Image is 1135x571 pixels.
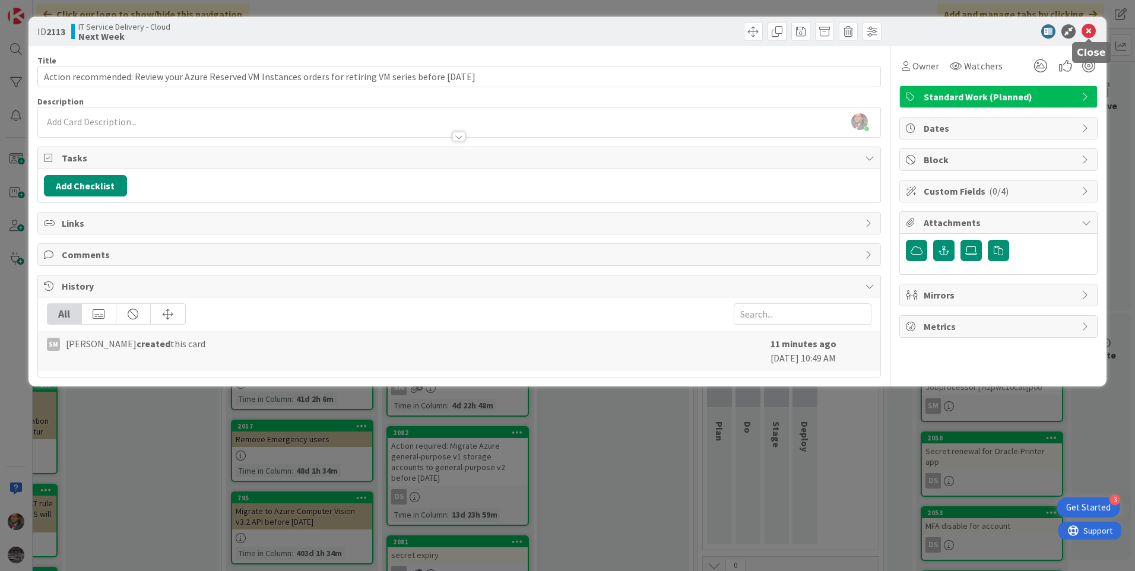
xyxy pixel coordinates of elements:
b: 2113 [46,26,65,37]
b: created [137,338,170,350]
span: Metrics [924,319,1076,334]
span: Block [924,153,1076,167]
img: d4mZCzJxnlYlsl7tbRpKOP7QXawjtCsN.jpg [851,113,868,130]
label: Title [37,55,56,66]
span: Attachments [924,215,1076,230]
span: Dates [924,121,1076,135]
h5: Close [1077,47,1106,58]
span: Tasks [62,151,859,165]
span: Custom Fields [924,184,1076,198]
span: Standard Work (Planned) [924,90,1076,104]
span: Owner [912,59,939,73]
input: Search... [734,303,871,325]
button: Add Checklist [44,175,127,196]
b: 11 minutes ago [771,338,836,350]
div: Open Get Started checklist, remaining modules: 3 [1057,497,1120,518]
span: Support [25,2,54,16]
span: Watchers [964,59,1003,73]
b: Next Week [78,31,170,41]
span: Comments [62,248,859,262]
div: All [47,304,82,324]
span: Description [37,96,84,107]
span: Mirrors [924,288,1076,302]
span: ID [37,24,65,39]
span: ( 0/4 ) [989,185,1009,197]
div: Get Started [1066,502,1111,513]
input: type card name here... [37,66,881,87]
span: Links [62,216,859,230]
div: [DATE] 10:49 AM [771,337,871,365]
span: History [62,279,859,293]
div: 3 [1109,494,1120,505]
span: [PERSON_NAME] this card [66,337,205,351]
span: IT Service Delivery - Cloud [78,22,170,31]
div: SM [47,338,60,351]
